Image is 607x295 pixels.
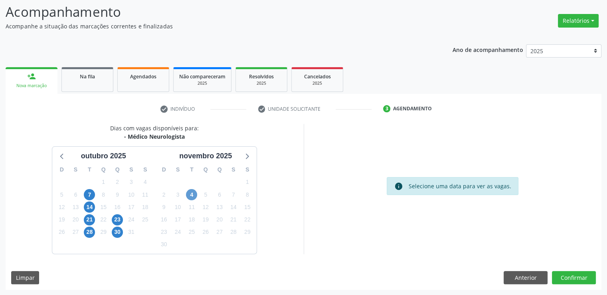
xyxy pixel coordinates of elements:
button: Limpar [11,271,39,285]
div: - Médico Neurologista [110,132,199,141]
div: novembro 2025 [176,151,235,161]
div: 3 [383,105,390,112]
span: sábado, 4 de outubro de 2025 [140,177,151,188]
span: quinta-feira, 6 de novembro de 2025 [214,189,225,200]
div: D [157,163,171,176]
span: sexta-feira, 31 de outubro de 2025 [126,227,137,238]
span: domingo, 12 de outubro de 2025 [56,201,67,213]
span: domingo, 9 de novembro de 2025 [158,201,170,213]
div: Q [111,163,125,176]
span: segunda-feira, 10 de novembro de 2025 [172,201,184,213]
span: domingo, 5 de outubro de 2025 [56,189,67,200]
span: sábado, 29 de novembro de 2025 [242,227,253,238]
button: Confirmar [552,271,596,285]
div: S [138,163,152,176]
span: sábado, 22 de novembro de 2025 [242,214,253,225]
div: Dias com vagas disponíveis para: [110,124,199,141]
span: sexta-feira, 10 de outubro de 2025 [126,189,137,200]
span: Na fila [80,73,95,80]
span: Cancelados [304,73,331,80]
i: info [394,182,403,191]
span: segunda-feira, 27 de outubro de 2025 [70,227,81,238]
span: sábado, 11 de outubro de 2025 [140,189,151,200]
span: sábado, 1 de novembro de 2025 [242,177,253,188]
span: sábado, 18 de outubro de 2025 [140,201,151,213]
span: terça-feira, 7 de outubro de 2025 [84,189,95,200]
span: domingo, 19 de outubro de 2025 [56,214,67,225]
span: sexta-feira, 14 de novembro de 2025 [228,201,239,213]
span: quarta-feira, 29 de outubro de 2025 [98,227,109,238]
div: S [69,163,83,176]
span: quarta-feira, 19 de novembro de 2025 [200,214,211,225]
div: Selecione uma data para ver as vagas. [409,182,511,191]
span: quinta-feira, 16 de outubro de 2025 [112,201,123,213]
button: Relatórios [558,14,599,28]
span: quarta-feira, 15 de outubro de 2025 [98,201,109,213]
div: S [171,163,185,176]
span: sábado, 8 de novembro de 2025 [242,189,253,200]
button: Anterior [504,271,548,285]
span: quinta-feira, 2 de outubro de 2025 [112,177,123,188]
div: Q [199,163,213,176]
p: Acompanhe a situação das marcações correntes e finalizadas [6,22,423,30]
span: quinta-feira, 27 de novembro de 2025 [214,227,225,238]
span: terça-feira, 21 de outubro de 2025 [84,214,95,225]
span: terça-feira, 14 de outubro de 2025 [84,201,95,213]
div: outubro 2025 [78,151,129,161]
span: quinta-feira, 30 de outubro de 2025 [112,227,123,238]
span: segunda-feira, 24 de novembro de 2025 [172,227,184,238]
span: quinta-feira, 13 de novembro de 2025 [214,201,225,213]
span: Não compareceram [179,73,225,80]
span: sexta-feira, 28 de novembro de 2025 [228,227,239,238]
div: 2025 [297,80,337,86]
div: Q [213,163,227,176]
span: terça-feira, 28 de outubro de 2025 [84,227,95,238]
span: quinta-feira, 23 de outubro de 2025 [112,214,123,225]
span: sexta-feira, 21 de novembro de 2025 [228,214,239,225]
span: domingo, 23 de novembro de 2025 [158,227,170,238]
div: T [83,163,97,176]
div: person_add [27,72,36,81]
span: segunda-feira, 3 de novembro de 2025 [172,189,184,200]
span: quarta-feira, 1 de outubro de 2025 [98,177,109,188]
span: quinta-feira, 20 de novembro de 2025 [214,214,225,225]
div: S [125,163,138,176]
div: Agendamento [393,105,432,112]
div: Q [97,163,111,176]
span: segunda-feira, 13 de outubro de 2025 [70,201,81,213]
span: sexta-feira, 3 de outubro de 2025 [126,177,137,188]
span: quarta-feira, 8 de outubro de 2025 [98,189,109,200]
div: D [55,163,69,176]
span: sexta-feira, 7 de novembro de 2025 [228,189,239,200]
span: terça-feira, 18 de novembro de 2025 [186,214,197,225]
span: sexta-feira, 17 de outubro de 2025 [126,201,137,213]
span: terça-feira, 4 de novembro de 2025 [186,189,197,200]
span: domingo, 16 de novembro de 2025 [158,214,170,225]
div: T [185,163,199,176]
span: domingo, 26 de outubro de 2025 [56,227,67,238]
span: quarta-feira, 26 de novembro de 2025 [200,227,211,238]
span: Resolvidos [249,73,274,80]
span: terça-feira, 25 de novembro de 2025 [186,227,197,238]
span: terça-feira, 11 de novembro de 2025 [186,201,197,213]
span: quarta-feira, 12 de novembro de 2025 [200,201,211,213]
span: domingo, 2 de novembro de 2025 [158,189,170,200]
span: sábado, 15 de novembro de 2025 [242,201,253,213]
span: quarta-feira, 5 de novembro de 2025 [200,189,211,200]
span: segunda-feira, 17 de novembro de 2025 [172,214,184,225]
span: domingo, 30 de novembro de 2025 [158,239,170,250]
p: Ano de acompanhamento [453,44,523,54]
div: S [227,163,241,176]
div: S [240,163,254,176]
div: 2025 [241,80,281,86]
span: quarta-feira, 22 de outubro de 2025 [98,214,109,225]
span: Agendados [130,73,156,80]
span: sábado, 25 de outubro de 2025 [140,214,151,225]
span: quinta-feira, 9 de outubro de 2025 [112,189,123,200]
span: segunda-feira, 6 de outubro de 2025 [70,189,81,200]
span: segunda-feira, 20 de outubro de 2025 [70,214,81,225]
div: 2025 [179,80,225,86]
span: sexta-feira, 24 de outubro de 2025 [126,214,137,225]
p: Acompanhamento [6,2,423,22]
div: Nova marcação [11,83,52,89]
